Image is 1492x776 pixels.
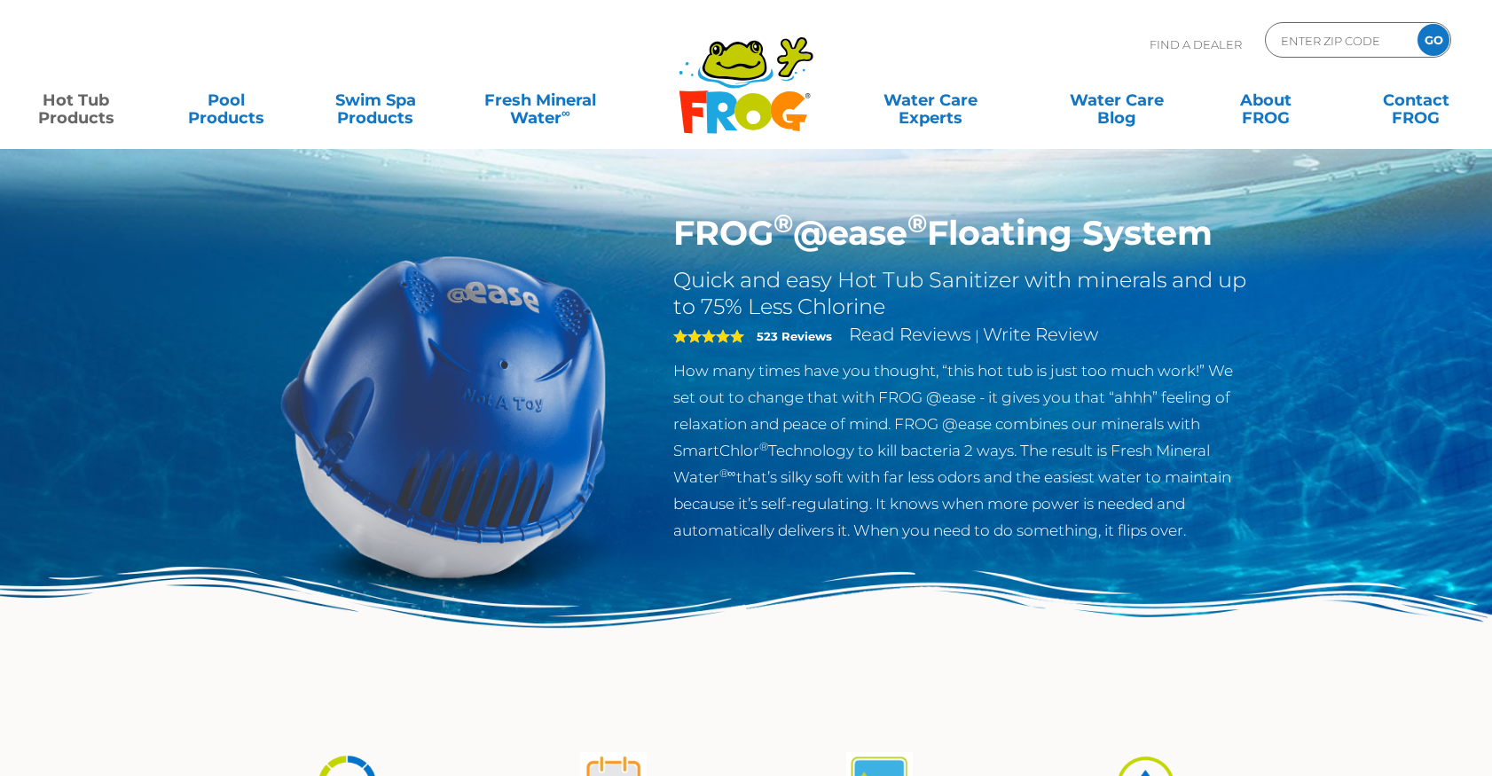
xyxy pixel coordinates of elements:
[1279,27,1399,53] input: Zip Code Form
[673,329,744,343] span: 5
[1058,82,1174,118] a: Water CareBlog
[1358,82,1474,118] a: ContactFROG
[673,213,1252,254] h1: FROG @ease Floating System
[983,324,1098,345] a: Write Review
[318,82,434,118] a: Swim SpaProducts
[907,208,927,239] sup: ®
[836,82,1025,118] a: Water CareExperts
[561,106,570,120] sup: ∞
[18,82,134,118] a: Hot TubProducts
[719,466,736,480] sup: ®∞
[673,357,1252,544] p: How many times have you thought, “this hot tub is just too much work!” We set out to change that ...
[975,327,979,344] span: |
[1150,22,1242,67] p: Find A Dealer
[1208,82,1324,118] a: AboutFROG
[759,440,768,453] sup: ®
[1417,24,1449,56] input: GO
[773,208,793,239] sup: ®
[757,329,832,343] strong: 523 Reviews
[467,82,613,118] a: Fresh MineralWater∞
[168,82,284,118] a: PoolProducts
[240,213,647,619] img: hot-tub-product-atease-system.png
[673,267,1252,320] h2: Quick and easy Hot Tub Sanitizer with minerals and up to 75% Less Chlorine
[849,324,971,345] a: Read Reviews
